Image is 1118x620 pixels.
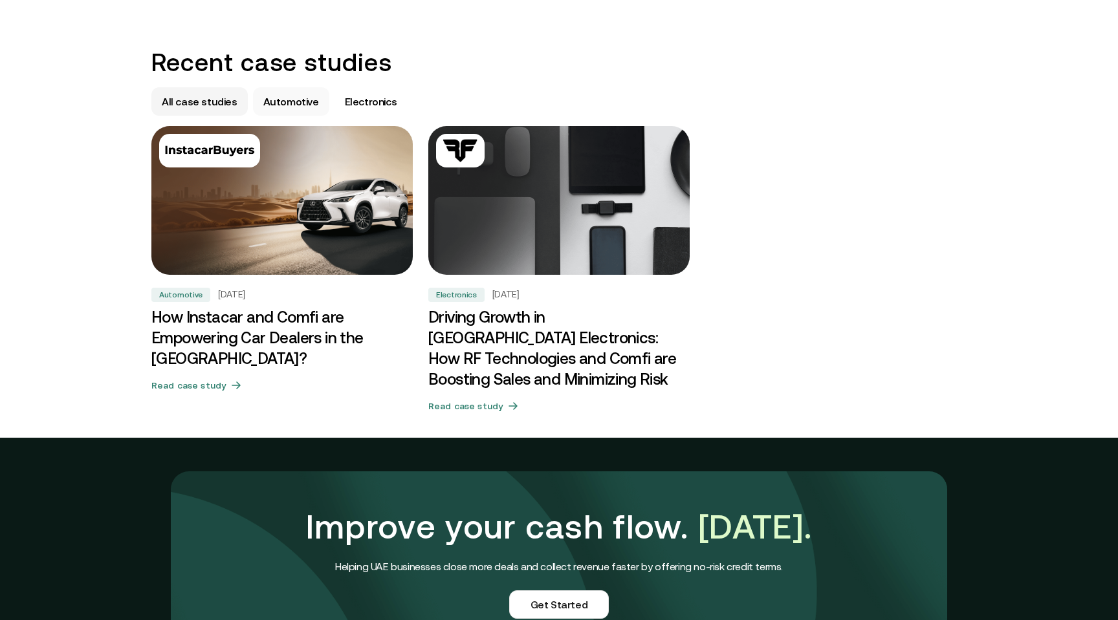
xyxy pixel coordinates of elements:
h5: [DATE] [218,289,245,301]
p: All case studies [162,94,237,109]
h3: Driving Growth in [GEOGRAPHIC_DATA] Electronics: How RF Technologies and Comfi are Boosting Sales... [428,307,690,390]
a: AutomotiveHow Instacar and Comfi are Empowering Car Dealers in the UAE?Automotive[DATE]How Instac... [151,126,413,422]
p: Automotive [263,94,319,109]
h5: Read case study [151,379,226,392]
button: Read case study [151,374,413,396]
a: Get Started [509,590,609,619]
span: [DATE]. [698,508,812,546]
img: Electronics [441,139,479,162]
div: Automotive [151,288,210,302]
h4: Helping UAE businesses close more deals and collect revenue faster by offering no-risk credit terms. [306,558,812,575]
img: Automotive [164,139,255,162]
button: Read case study [428,395,690,417]
p: Electronics [345,94,397,109]
div: Electronics [428,288,485,302]
h2: Recent case studies [151,48,967,77]
img: How Instacar and Comfi are Empowering Car Dealers in the UAE? [151,126,413,275]
a: ElectronicsDriving Growth in UAE Electronics: How RF Technologies and Comfi are Boosting Sales an... [428,126,690,422]
h5: [DATE] [492,289,520,301]
img: Driving Growth in UAE Electronics: How RF Technologies and Comfi are Boosting Sales and Minimizin... [428,126,690,275]
h5: Read case study [428,400,503,412]
h3: How Instacar and Comfi are Empowering Car Dealers in the [GEOGRAPHIC_DATA]? [151,307,413,369]
h1: Improve your cash flow. [306,504,812,550]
